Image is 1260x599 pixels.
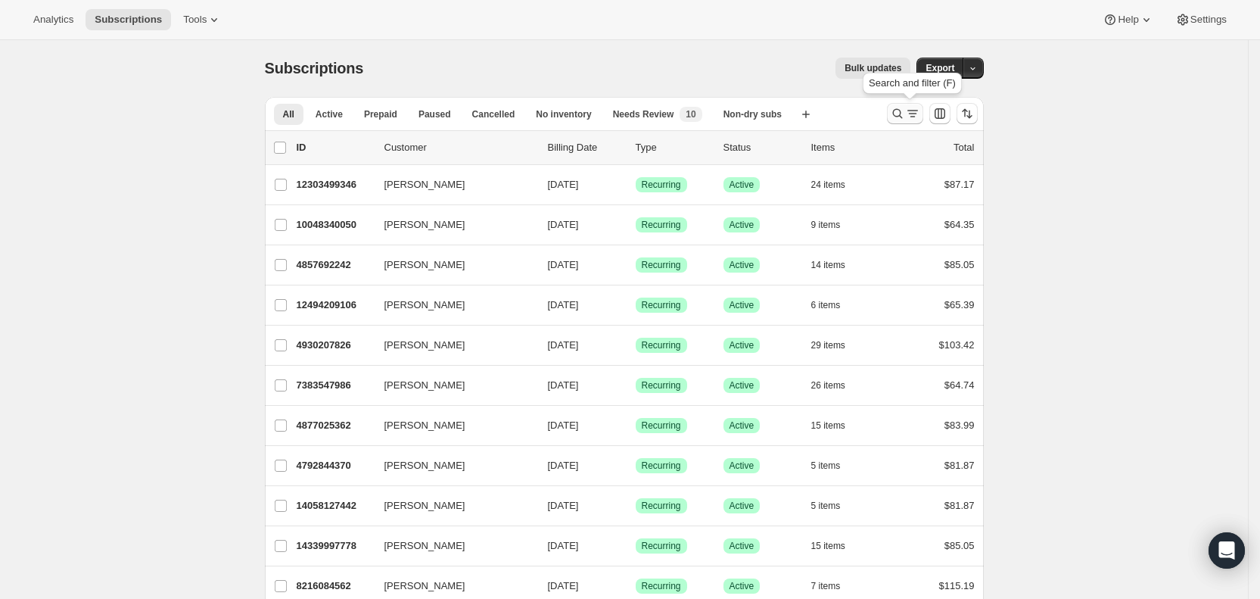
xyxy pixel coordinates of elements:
button: [PERSON_NAME] [375,454,527,478]
span: [PERSON_NAME] [384,418,465,433]
div: 4877025362[PERSON_NAME][DATE]SuccessRecurringSuccessActive15 items$83.99 [297,415,975,436]
span: Active [730,259,754,271]
button: 14 items [811,254,862,276]
button: [PERSON_NAME] [375,253,527,277]
span: $103.42 [939,339,975,351]
span: [PERSON_NAME] [384,257,465,273]
span: Recurring [642,259,681,271]
button: [PERSON_NAME] [375,534,527,558]
span: Active [730,580,754,592]
div: 4930207826[PERSON_NAME][DATE]SuccessRecurringSuccessActive29 items$103.42 [297,335,975,356]
span: Recurring [642,379,681,392]
button: Export [916,58,963,79]
span: [PERSON_NAME] [384,538,465,554]
button: 15 items [811,415,862,436]
button: Settings [1166,9,1236,30]
span: Recurring [642,420,681,432]
span: Needs Review [613,108,674,120]
span: Active [730,339,754,351]
span: Active [730,299,754,311]
div: Type [636,140,711,155]
button: [PERSON_NAME] [375,173,527,197]
span: Recurring [642,219,681,231]
span: 24 items [811,179,845,191]
div: 4792844370[PERSON_NAME][DATE]SuccessRecurringSuccessActive5 items$81.87 [297,455,975,476]
span: 26 items [811,379,845,392]
span: Active [730,500,754,512]
p: 12494209106 [297,298,372,313]
span: All [283,108,294,120]
div: 12494209106[PERSON_NAME][DATE]SuccessRecurringSuccessActive6 items$65.39 [297,295,975,316]
span: Active [730,379,754,392]
div: 12303499346[PERSON_NAME][DATE]SuccessRecurringSuccessActive24 items$87.17 [297,174,975,195]
span: [DATE] [548,259,579,270]
span: Recurring [642,500,681,512]
button: Bulk updates [835,58,910,79]
span: $65.39 [944,299,975,310]
div: 7383547986[PERSON_NAME][DATE]SuccessRecurringSuccessActive26 items$64.74 [297,375,975,396]
button: 15 items [811,535,862,557]
button: 5 items [811,495,857,516]
span: Prepaid [364,108,397,120]
p: 4792844370 [297,458,372,473]
span: 29 items [811,339,845,351]
div: 4857692242[PERSON_NAME][DATE]SuccessRecurringSuccessActive14 items$85.05 [297,254,975,276]
button: Search and filter results [887,103,923,124]
span: [DATE] [548,500,579,511]
button: Customize table column order and visibility [929,103,950,124]
span: [DATE] [548,179,579,190]
span: $83.99 [944,420,975,431]
span: Recurring [642,460,681,472]
span: $64.35 [944,219,975,230]
div: IDCustomerBilling DateTypeStatusItemsTotal [297,140,975,155]
button: [PERSON_NAME] [375,494,527,518]
p: 14058127442 [297,498,372,513]
span: [DATE] [548,299,579,310]
span: Analytics [33,14,73,26]
p: Billing Date [548,140,624,155]
span: [PERSON_NAME] [384,498,465,513]
p: 8216084562 [297,579,372,594]
button: Tools [174,9,231,30]
span: Export [926,62,954,74]
span: Settings [1190,14,1227,26]
span: [DATE] [548,460,579,471]
button: [PERSON_NAME] [375,373,527,398]
span: Help [1118,14,1138,26]
span: $85.05 [944,259,975,270]
span: 6 items [811,299,841,311]
p: 12303499346 [297,177,372,192]
p: 4877025362 [297,418,372,433]
span: Cancelled [472,108,515,120]
span: Active [730,219,754,231]
button: 5 items [811,455,857,476]
span: Recurring [642,299,681,311]
div: Open Intercom Messenger [1209,532,1245,569]
span: Active [730,179,754,191]
p: ID [297,140,372,155]
span: $64.74 [944,379,975,391]
div: 14339997778[PERSON_NAME][DATE]SuccessRecurringSuccessActive15 items$85.05 [297,535,975,557]
button: Subscriptions [86,9,171,30]
button: 26 items [811,375,862,396]
span: $87.17 [944,179,975,190]
p: 4930207826 [297,338,372,353]
span: $81.87 [944,460,975,471]
button: 24 items [811,174,862,195]
span: No inventory [536,108,591,120]
button: 9 items [811,214,857,236]
button: Create new view [794,104,818,125]
span: Active [730,420,754,432]
span: $81.87 [944,500,975,511]
span: [PERSON_NAME] [384,298,465,313]
div: 8216084562[PERSON_NAME][DATE]SuccessRecurringSuccessActive7 items$115.19 [297,576,975,597]
span: [DATE] [548,580,579,591]
span: [PERSON_NAME] [384,217,465,232]
button: [PERSON_NAME] [375,293,527,317]
span: [PERSON_NAME] [384,338,465,353]
span: [DATE] [548,420,579,431]
span: Active [730,540,754,552]
p: Status [723,140,799,155]
span: [PERSON_NAME] [384,378,465,393]
span: $115.19 [939,580,975,591]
